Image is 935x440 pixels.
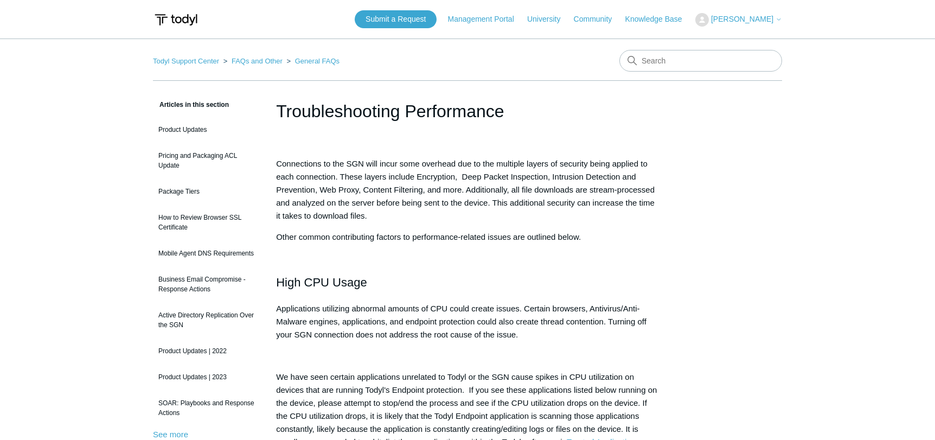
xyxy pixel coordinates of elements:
a: FAQs and Other [232,57,283,65]
a: Pricing and Packaging ACL Update [153,145,260,176]
a: Product Updates | 2023 [153,367,260,387]
a: Submit a Request [355,10,437,28]
span: [PERSON_NAME] [711,15,773,23]
a: Knowledge Base [625,14,693,25]
p: Connections to the SGN will incur some overhead due to the multiple layers of security being appl... [276,157,659,222]
h1: Troubleshooting Performance [276,98,659,124]
img: Todyl Support Center Help Center home page [153,10,199,30]
a: Management Portal [448,14,525,25]
a: General FAQs [295,57,340,65]
input: Search [619,50,782,72]
a: Mobile Agent DNS Requirements [153,243,260,264]
li: FAQs and Other [221,57,285,65]
a: SOAR: Playbooks and Response Actions [153,393,260,423]
a: University [527,14,571,25]
p: Applications utilizing abnormal amounts of CPU could create issues. Certain browsers, Antivirus/A... [276,302,659,341]
span: Articles in this section [153,101,229,109]
a: Product Updates [153,119,260,140]
button: [PERSON_NAME] [695,13,782,27]
a: How to Review Browser SSL Certificate [153,207,260,238]
h2: High CPU Usage [276,273,659,292]
a: Business Email Compromise - Response Actions [153,269,260,299]
a: Community [574,14,623,25]
a: Todyl Support Center [153,57,219,65]
a: See more [153,430,188,439]
a: Package Tiers [153,181,260,202]
a: Active Directory Replication Over the SGN [153,305,260,335]
li: Todyl Support Center [153,57,221,65]
a: Product Updates | 2022 [153,341,260,361]
p: Other common contributing factors to performance-related issues are outlined below. [276,231,659,244]
li: General FAQs [285,57,340,65]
